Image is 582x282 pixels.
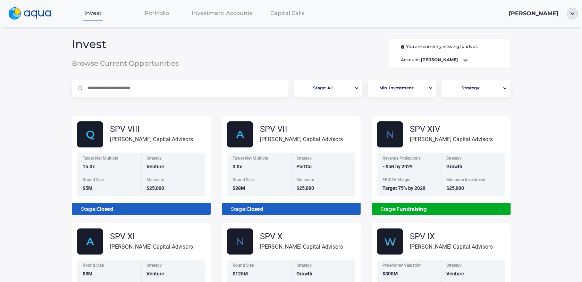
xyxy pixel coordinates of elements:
[270,10,304,16] span: Capital Calls
[84,10,102,16] span: Invest
[462,81,480,95] span: Strategy:
[72,60,218,67] span: Browse Current Opportunities
[396,206,427,212] b: Fundraising
[446,263,501,269] div: Strategy
[382,178,437,184] div: EBIDTA Margin
[296,164,312,169] span: PortCo
[83,185,92,191] span: $5M
[145,10,169,16] span: Portfolio
[110,135,193,144] div: [PERSON_NAME] Capital Advisors
[567,8,578,19] img: ellipse
[146,271,164,276] span: Venture
[260,125,343,133] div: SPV VII
[296,156,351,162] div: Strategy
[260,135,343,144] div: [PERSON_NAME] Capital Advisors
[233,156,287,162] div: Target Net Multiple
[146,185,164,191] span: $25,000
[189,6,255,20] a: Investment Accounts
[398,56,501,64] span: Account:
[421,57,458,62] b: [PERSON_NAME]
[125,6,189,20] a: Portfolio
[296,263,351,269] div: Strategy
[192,10,253,16] span: Investment Accounts
[96,206,113,212] b: Closed
[233,178,287,184] div: Round Size
[382,271,398,276] span: $300M
[146,156,201,162] div: Strategy
[429,87,432,89] img: portfolio-arrow
[83,178,137,184] div: Round Size
[110,125,193,133] div: SPV VIII
[368,80,436,97] button: Min. Investment:portfolio-arrow
[78,86,83,91] img: Magnifier
[233,263,287,269] div: Round Size
[233,164,242,169] span: 3.0x
[8,7,51,20] img: logo
[72,41,218,48] span: Invest
[294,80,362,97] button: Stage: Allportfolio-arrow
[296,271,312,276] span: Growth
[410,232,493,241] div: SPV IX
[509,10,558,17] span: [PERSON_NAME]
[377,228,403,255] img: Group_48608_1.svg
[382,263,437,269] div: Pre-Money Valuation
[83,156,137,162] div: Target Net Multiple
[379,81,414,95] span: Min. Investment:
[233,271,248,276] span: $125M
[110,242,193,251] div: [PERSON_NAME] Capital Advisors
[77,228,103,255] img: AlphaFund.svg
[355,87,358,89] img: portfolio-arrow
[227,203,355,215] div: Stage:
[503,87,506,89] img: portfolio-arrow
[382,156,437,162] div: Revenue Projections
[401,45,406,49] img: i.svg
[382,164,413,169] span: ~$5B by 2029
[377,203,505,215] div: Stage:
[442,80,510,97] button: Strategy:portfolio-arrow
[77,121,103,147] img: Group_48614.svg
[233,185,245,191] span: $88M
[227,121,253,147] img: AlphaFund.svg
[146,164,164,169] span: Venture
[296,178,351,184] div: Minimum
[382,185,425,191] span: Target 75% by 2029
[446,271,464,276] span: Venture
[83,263,137,269] div: Round Size
[83,164,95,169] span: 15.0x
[401,43,479,50] span: You are currently viewing funds as:
[246,206,263,212] b: Closed
[313,81,332,95] span: Stage: All
[410,125,493,133] div: SPV XIV
[146,178,201,184] div: Minimum
[4,6,61,22] a: logo
[83,271,92,276] span: $8M
[296,185,314,191] span: $25,000
[446,164,462,169] span: Growth
[260,232,343,241] div: SPV X
[227,228,253,255] img: Nscale_fund_card.svg
[77,203,205,215] div: Stage:
[61,6,125,20] a: Invest
[446,185,464,191] span: $25,000
[255,6,319,20] a: Capital Calls
[410,242,493,251] div: [PERSON_NAME] Capital Advisors
[260,242,343,251] div: [PERSON_NAME] Capital Advisors
[110,232,193,241] div: SPV XI
[146,263,201,269] div: Strategy
[446,178,501,184] div: Minimum Investment
[446,156,501,162] div: Strategy
[377,121,403,147] img: Nscale_fund_card_1.svg
[410,135,493,144] div: [PERSON_NAME] Capital Advisors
